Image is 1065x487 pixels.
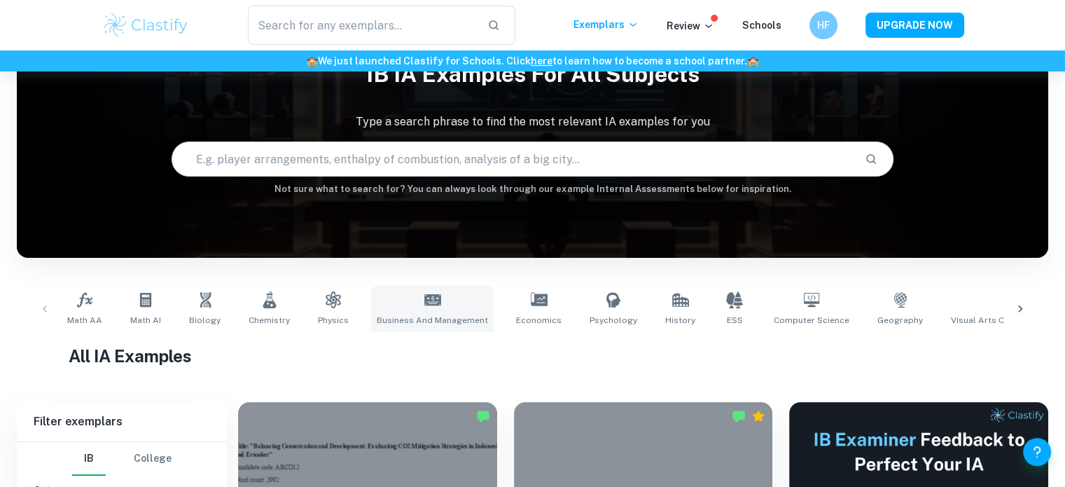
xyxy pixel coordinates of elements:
button: IB [72,442,106,476]
h1: All IA Examples [69,343,997,369]
span: Math AI [130,314,161,327]
img: Marked [476,409,490,423]
span: Math AA [67,314,102,327]
span: Computer Science [774,314,849,327]
span: History [665,314,695,327]
h6: Not sure what to search for? You can always look through our example Internal Assessments below f... [17,182,1048,196]
h6: Filter exemplars [17,402,227,441]
button: UPGRADE NOW [865,13,964,38]
button: Search [859,147,883,171]
span: 🏫 [306,55,318,67]
input: E.g. player arrangements, enthalpy of combustion, analysis of a big city... [172,139,854,179]
span: Psychology [590,314,637,327]
p: Type a search phrase to find the most relevant IA examples for you [17,114,1048,130]
p: Review [667,18,714,34]
h6: We just launched Clastify for Schools. Click to learn how to become a school partner. [3,53,1062,69]
span: Chemistry [249,314,290,327]
button: College [134,442,172,476]
span: 🏫 [747,55,759,67]
span: Geography [877,314,923,327]
h6: HF [815,18,831,33]
span: Physics [318,314,349,327]
div: Filter type choice [72,442,172,476]
img: Clastify logo [102,11,190,39]
h1: IB IA examples for all subjects [17,52,1048,97]
span: Economics [516,314,562,327]
input: Search for any exemplars... [248,6,477,45]
div: Premium [751,409,765,423]
a: Schools [742,20,781,31]
p: Exemplars [573,17,639,32]
button: HF [809,11,837,39]
span: ESS [727,314,743,327]
a: here [531,55,552,67]
span: Business and Management [377,314,488,327]
span: Biology [189,314,221,327]
img: Marked [732,409,746,423]
button: Help and Feedback [1023,438,1051,466]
